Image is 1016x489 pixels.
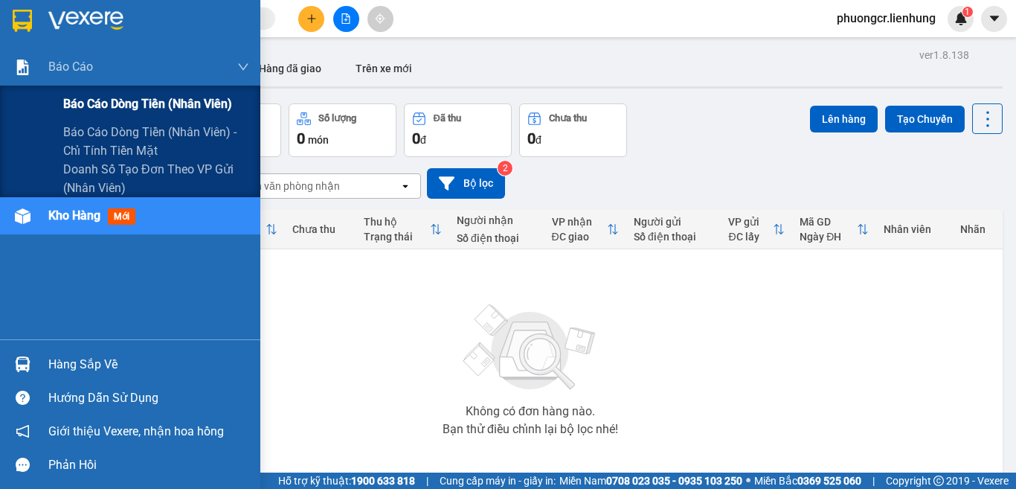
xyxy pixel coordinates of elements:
svg: open [399,180,411,192]
span: đ [420,134,426,146]
strong: 1900 633 818 [351,475,415,487]
button: Lên hàng [810,106,878,132]
div: Chọn văn phòng nhận [237,179,340,194]
img: warehouse-icon [15,357,30,372]
span: Miền Nam [559,473,742,489]
span: aim [375,13,385,24]
span: Kho hàng [48,208,100,223]
span: Báo cáo dòng tiền (nhân viên) - chỉ tính tiền mặt [63,123,249,160]
img: warehouse-icon [15,208,30,224]
span: Trên xe mới [356,63,412,74]
button: plus [298,6,324,32]
span: copyright [933,476,944,486]
strong: 0369 525 060 [797,475,861,487]
span: Miền Bắc [754,473,861,489]
img: solution-icon [15,60,30,75]
span: món [308,134,329,146]
button: Tạo Chuyến [885,106,965,132]
strong: 0708 023 035 - 0935 103 250 [606,475,742,487]
div: Hàng sắp về [48,354,249,376]
div: VP nhận [552,216,608,228]
span: file-add [341,13,351,24]
span: Báo cáo dòng tiền (nhân viên) [63,95,232,113]
span: plus [306,13,317,24]
div: Ngày ĐH [800,231,857,243]
span: question-circle [16,391,30,405]
span: down [237,61,249,73]
div: Hướng dẫn sử dụng [48,387,249,409]
div: Người nhận [457,214,536,226]
th: Toggle SortBy [721,210,792,249]
div: Phản hồi [48,454,249,476]
span: phuongcr.lienhung [825,9,948,28]
span: | [426,473,428,489]
span: caret-down [988,12,1001,25]
button: Hàng đã giao [247,51,333,86]
div: Đã thu [434,113,461,124]
span: Doanh số tạo đơn theo VP gửi (nhân viên) [63,160,249,197]
div: Người gửi [634,216,713,228]
img: logo-vxr [13,10,32,32]
button: aim [367,6,393,32]
button: file-add [333,6,359,32]
div: Mã GD [800,216,857,228]
span: Giới thiệu Vexere, nhận hoa hồng [48,422,224,441]
button: Số lượng0món [289,103,396,157]
span: Báo cáo [48,57,93,76]
button: Chưa thu0đ [519,103,627,157]
div: Số điện thoại [457,232,536,244]
div: Trạng thái [364,231,430,243]
button: caret-down [981,6,1007,32]
div: Thu hộ [364,216,430,228]
div: VP gửi [728,216,773,228]
div: Không có đơn hàng nào. [466,406,595,418]
button: Bộ lọc [427,168,505,199]
span: 0 [527,130,536,147]
span: 1 [965,7,970,17]
span: | [872,473,875,489]
div: Chưa thu [292,223,349,235]
img: svg+xml;base64,PHN2ZyBjbGFzcz0ibGlzdC1wbHVnX19zdmciIHhtbG5zPSJodHRwOi8vd3d3LnczLm9yZy8yMDAwL3N2Zy... [456,295,605,400]
th: Toggle SortBy [544,210,627,249]
span: message [16,458,30,472]
sup: 2 [498,161,512,176]
img: icon-new-feature [954,12,968,25]
span: 0 [297,130,305,147]
div: Chưa thu [549,113,587,124]
sup: 1 [962,7,973,17]
span: đ [536,134,541,146]
div: Số lượng [318,113,356,124]
div: ĐC lấy [728,231,773,243]
div: Bạn thử điều chỉnh lại bộ lọc nhé! [443,424,618,435]
span: 0 [412,130,420,147]
div: Nhân viên [884,223,945,235]
span: mới [108,208,135,225]
span: Cung cấp máy in - giấy in: [440,473,556,489]
span: ⚪️ [746,478,750,484]
th: Toggle SortBy [792,210,876,249]
div: ĐC giao [552,231,608,243]
div: Nhãn [960,223,994,235]
div: ver 1.8.138 [919,47,969,63]
span: notification [16,424,30,438]
span: Hỗ trợ kỹ thuật: [278,473,415,489]
button: Đã thu0đ [404,103,512,157]
div: Số điện thoại [634,231,713,243]
th: Toggle SortBy [356,210,449,249]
